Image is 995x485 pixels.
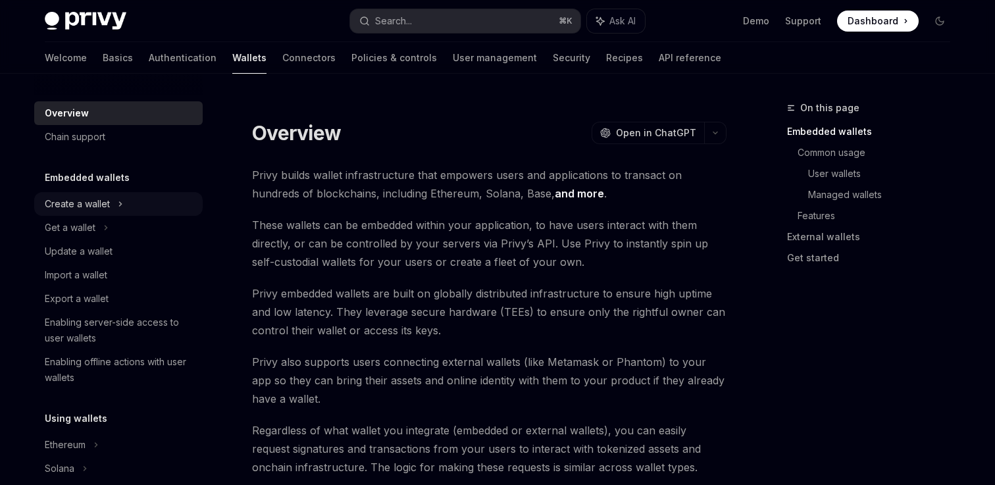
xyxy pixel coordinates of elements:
a: Support [785,14,821,28]
a: User management [453,42,537,74]
button: Open in ChatGPT [592,122,704,144]
div: Export a wallet [45,291,109,307]
span: Regardless of what wallet you integrate (embedded or external wallets), you can easily request si... [252,421,727,476]
a: Demo [743,14,769,28]
span: Privy builds wallet infrastructure that empowers users and applications to transact on hundreds o... [252,166,727,203]
a: Managed wallets [808,184,961,205]
div: Overview [45,105,89,121]
a: Security [553,42,590,74]
div: Solana [45,461,74,476]
a: Overview [34,101,203,125]
a: Get started [787,247,961,268]
button: Search...⌘K [350,9,580,33]
a: Enabling offline actions with user wallets [34,350,203,390]
a: Wallets [232,42,267,74]
div: Create a wallet [45,196,110,212]
a: Connectors [282,42,336,74]
a: External wallets [787,226,961,247]
div: Ethereum [45,437,86,453]
h5: Embedded wallets [45,170,130,186]
span: ⌘ K [559,16,573,26]
a: Export a wallet [34,287,203,311]
img: dark logo [45,12,126,30]
span: Dashboard [848,14,898,28]
div: Chain support [45,129,105,145]
div: Update a wallet [45,243,113,259]
span: Ask AI [609,14,636,28]
a: Embedded wallets [787,121,961,142]
a: Authentication [149,42,217,74]
a: User wallets [808,163,961,184]
a: Dashboard [837,11,919,32]
div: Get a wallet [45,220,95,236]
a: Chain support [34,125,203,149]
span: Privy embedded wallets are built on globally distributed infrastructure to ensure high uptime and... [252,284,727,340]
div: Enabling offline actions with user wallets [45,354,195,386]
span: Privy also supports users connecting external wallets (like Metamask or Phantom) to your app so t... [252,353,727,408]
a: Features [798,205,961,226]
button: Ask AI [587,9,645,33]
a: API reference [659,42,721,74]
button: Toggle dark mode [929,11,950,32]
a: Policies & controls [351,42,437,74]
div: Enabling server-side access to user wallets [45,315,195,346]
a: Recipes [606,42,643,74]
a: Import a wallet [34,263,203,287]
span: Open in ChatGPT [616,126,696,140]
a: and more [555,187,604,201]
span: On this page [800,100,859,116]
div: Import a wallet [45,267,107,283]
span: These wallets can be embedded within your application, to have users interact with them directly,... [252,216,727,271]
a: Basics [103,42,133,74]
a: Update a wallet [34,240,203,263]
h5: Using wallets [45,411,107,426]
h1: Overview [252,121,341,145]
a: Enabling server-side access to user wallets [34,311,203,350]
a: Common usage [798,142,961,163]
div: Search... [375,13,412,29]
a: Welcome [45,42,87,74]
